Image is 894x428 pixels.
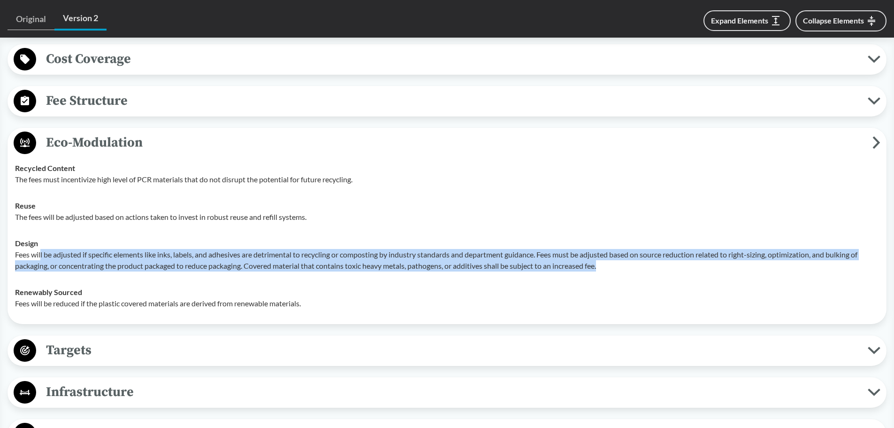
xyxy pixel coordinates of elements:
[15,174,879,185] p: The fees must incentivize high level of PCR materials that do not disrupt the potential for futur...
[11,131,883,155] button: Eco-Modulation
[15,211,879,223] p: The fees will be adjusted based on actions taken to invest in robust reuse and refill systems.
[36,340,868,361] span: Targets
[703,10,791,31] button: Expand Elements
[54,8,107,31] a: Version 2
[8,8,54,30] a: Original
[36,132,872,153] span: Eco-Modulation
[36,381,868,403] span: Infrastructure
[15,239,38,248] strong: Design
[36,48,868,70] span: Cost Coverage
[11,89,883,113] button: Fee Structure
[15,249,879,272] p: Fees will be adjusted if specific elements like inks, labels, and adhesives are detrimental to re...
[15,163,75,172] strong: Recycled Content
[15,288,82,296] strong: Renewably Sourced
[36,90,868,111] span: Fee Structure
[795,10,886,31] button: Collapse Elements
[15,201,36,210] strong: Reuse
[11,339,883,363] button: Targets
[11,47,883,71] button: Cost Coverage
[15,298,879,309] p: Fees will be reduced if the plastic covered materials are derived from renewable materials.
[11,381,883,405] button: Infrastructure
